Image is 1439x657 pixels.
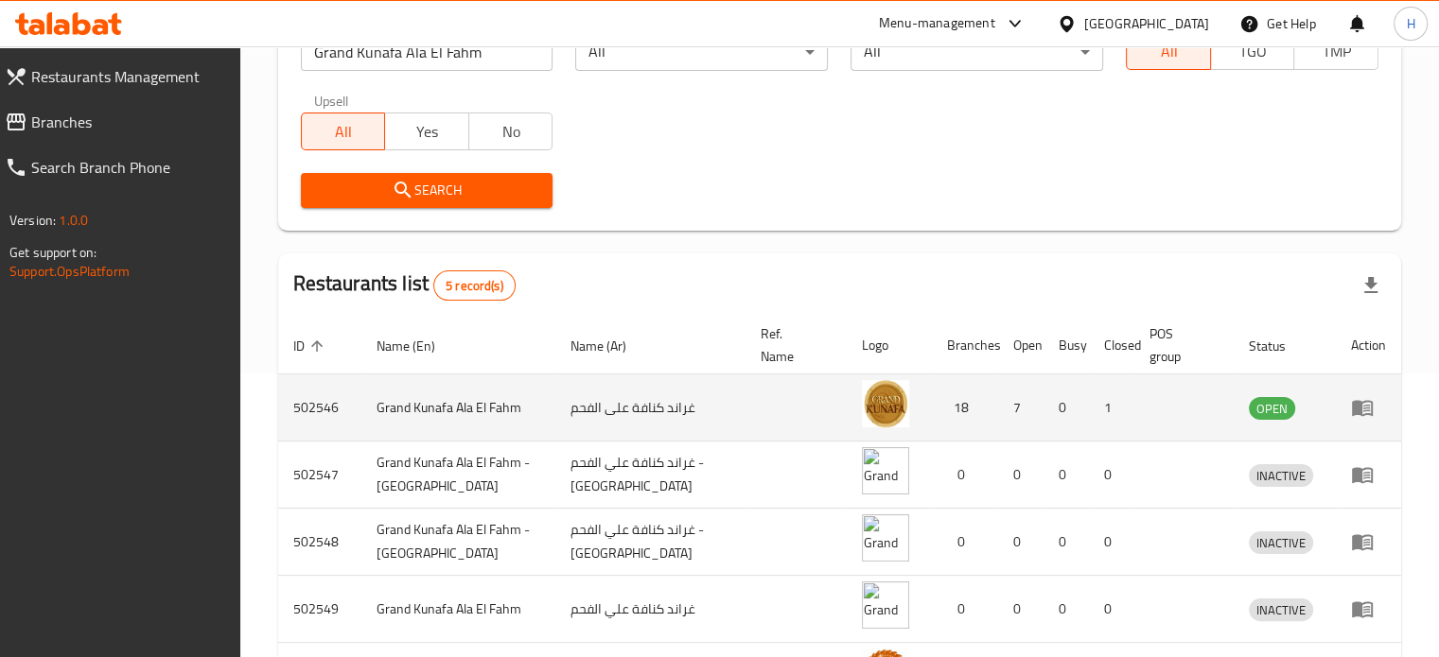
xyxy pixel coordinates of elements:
td: غراند كنافة علي الفحم [555,576,746,643]
th: Logo [847,317,932,374]
span: INACTIVE [1249,599,1313,621]
td: 0 [998,441,1044,509]
button: TGO [1210,32,1295,70]
span: 5 record(s) [434,277,515,295]
span: Status [1249,335,1310,357]
td: 0 [998,509,1044,576]
td: 0 [1044,509,1089,576]
img: Grand Kunafa Ala El Fahm [862,380,909,427]
span: POS group [1149,322,1211,368]
div: Menu [1351,530,1386,553]
td: غراند كنافة علي الفحم - [GEOGRAPHIC_DATA] [555,441,746,509]
span: Restaurants Management [31,65,225,88]
span: Name (Ar) [570,335,651,357]
td: 0 [1089,509,1134,576]
td: Grand Kunafa Ala El Fahm [361,374,556,441]
img: Grand Kunafa Ala El Fahm [862,581,909,629]
td: 1 [1089,374,1134,441]
span: INACTIVE [1249,532,1313,554]
span: Ref. Name [761,322,824,368]
button: TMP [1293,32,1378,70]
span: Get support on: [9,240,97,265]
td: غراند كنافة على الفحم [555,374,746,441]
th: Action [1336,317,1401,374]
div: Menu [1351,597,1386,620]
th: Branches [932,317,998,374]
td: 0 [998,576,1044,643]
div: [GEOGRAPHIC_DATA] [1084,13,1209,34]
td: 502547 [278,441,361,509]
td: 0 [932,509,998,576]
span: Search [316,179,538,202]
td: 0 [1044,374,1089,441]
td: 0 [1089,441,1134,509]
div: Menu [1351,396,1386,419]
td: 7 [998,374,1044,441]
td: Grand Kunafa Ala El Fahm [361,576,556,643]
span: All [309,118,378,146]
span: INACTIVE [1249,465,1313,487]
td: 502549 [278,576,361,643]
button: Yes [384,112,469,150]
th: Busy [1044,317,1089,374]
button: All [301,112,386,150]
input: Search for restaurant name or ID.. [301,33,553,71]
span: Version: [9,208,56,233]
td: 0 [1089,576,1134,643]
div: Menu-management [879,12,995,35]
td: 502548 [278,509,361,576]
span: ID [293,335,329,357]
span: TMP [1302,38,1371,65]
div: INACTIVE [1249,598,1313,621]
button: All [1126,32,1211,70]
img: Grand Kunafa Ala El Fahm - cairo [862,514,909,562]
span: TGO [1219,38,1288,65]
td: 0 [932,441,998,509]
div: OPEN [1249,397,1295,420]
div: INACTIVE [1249,464,1313,487]
div: INACTIVE [1249,531,1313,554]
span: Yes [393,118,462,146]
div: Menu [1351,463,1386,486]
div: Export file [1348,263,1394,308]
span: H [1406,13,1414,34]
span: Name (En) [377,335,460,357]
div: All [575,33,828,71]
button: Search [301,173,553,208]
label: Upsell [314,94,349,107]
a: Support.OpsPlatform [9,259,130,284]
span: Branches [31,111,225,133]
td: غراند كنافة علي الفحم - [GEOGRAPHIC_DATA] [555,509,746,576]
td: 0 [932,576,998,643]
td: 0 [1044,576,1089,643]
h2: Restaurants list [293,269,516,301]
span: Search Branch Phone [31,156,225,179]
button: No [468,112,553,150]
th: Open [998,317,1044,374]
div: Total records count [433,270,516,301]
td: Grand Kunafa Ala El Fahm - [GEOGRAPHIC_DATA] [361,441,556,509]
img: Grand Kunafa Ala El Fahm - cairo [862,447,909,494]
span: No [477,118,546,146]
span: All [1134,38,1203,65]
td: Grand Kunafa Ala El Fahm - [GEOGRAPHIC_DATA] [361,509,556,576]
div: All [851,33,1103,71]
td: 502546 [278,374,361,441]
span: OPEN [1249,398,1295,420]
td: 0 [1044,441,1089,509]
span: 1.0.0 [59,208,88,233]
td: 18 [932,374,998,441]
th: Closed [1089,317,1134,374]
